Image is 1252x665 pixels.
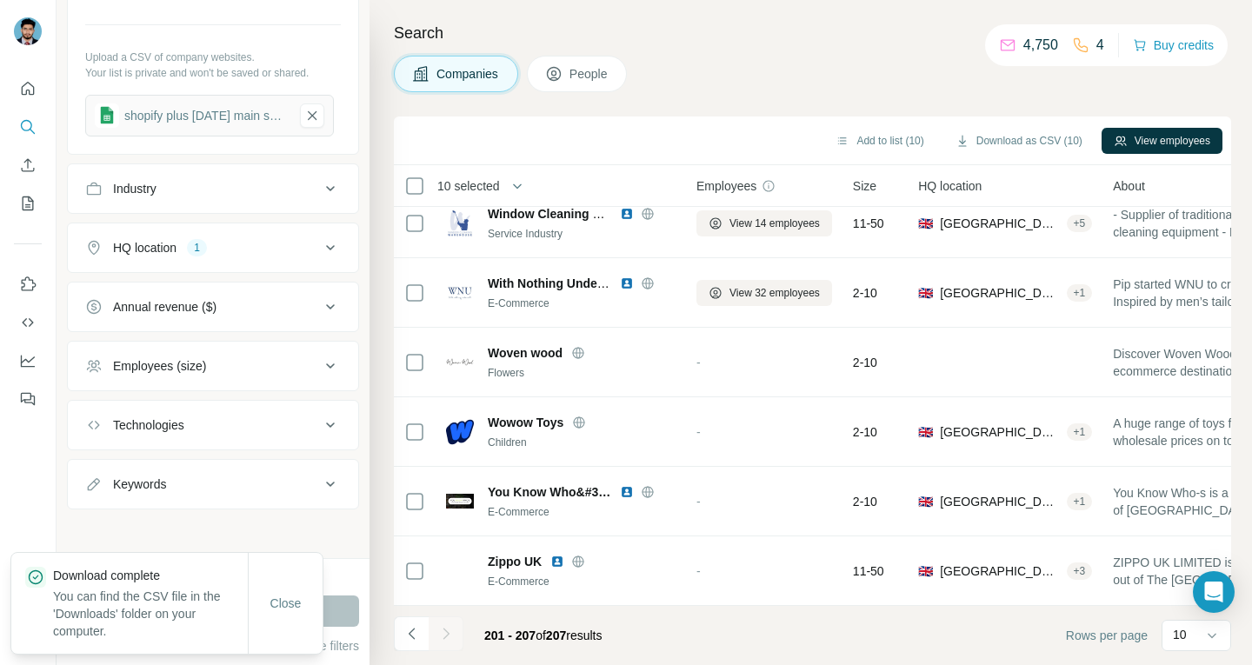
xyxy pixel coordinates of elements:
[446,568,474,574] img: Logo of Zippo UK
[1102,128,1222,154] button: View employees
[853,177,876,195] span: Size
[14,345,42,376] button: Dashboard
[113,298,216,316] div: Annual revenue ($)
[1066,627,1148,644] span: Rows per page
[696,425,701,439] span: -
[68,345,358,387] button: Employees (size)
[1067,216,1093,231] div: + 5
[823,128,936,154] button: Add to list (10)
[68,168,358,209] button: Industry
[446,279,474,307] img: Logo of With Nothing Underneath
[14,17,42,45] img: Avatar
[113,475,166,493] div: Keywords
[124,107,288,124] div: shopify plus [DATE] main sheet for surfe companies
[488,344,563,362] span: Woven wood
[943,128,1095,154] button: Download as CSV (10)
[729,216,820,231] span: View 14 employees
[488,483,611,501] span: You Know Who&#39;s
[68,404,358,446] button: Technologies
[446,418,474,446] img: Logo of Wowow Toys
[940,423,1059,441] span: [GEOGRAPHIC_DATA]
[488,553,542,570] span: Zippo UK
[696,280,832,306] button: View 32 employees
[14,383,42,415] button: Feedback
[53,567,248,584] p: Download complete
[536,628,546,642] span: of
[488,435,676,450] div: Children
[446,209,474,237] img: Logo of Window Cleaning Warehouse
[940,284,1059,302] span: [GEOGRAPHIC_DATA], [GEOGRAPHIC_DATA], [GEOGRAPHIC_DATA]
[14,150,42,181] button: Enrich CSV
[696,356,701,369] span: -
[853,284,877,302] span: 2-10
[1067,285,1093,301] div: + 1
[1067,424,1093,440] div: + 1
[918,284,933,302] span: 🇬🇧
[550,555,564,569] img: LinkedIn logo
[258,588,314,619] button: Close
[1023,35,1058,56] p: 4,750
[488,207,657,221] span: Window Cleaning Warehouse
[853,423,877,441] span: 2-10
[1193,571,1235,613] div: Open Intercom Messenger
[113,180,156,197] div: Industry
[68,227,358,269] button: HQ location1
[1096,35,1104,56] p: 4
[14,307,42,338] button: Use Surfe API
[113,239,176,256] div: HQ location
[113,357,206,375] div: Employees (size)
[484,628,536,642] span: 201 - 207
[940,493,1059,510] span: [GEOGRAPHIC_DATA]
[918,562,933,580] span: 🇬🇧
[95,103,119,128] img: gsheets icon
[853,354,877,371] span: 2-10
[488,296,676,311] div: E-Commerce
[918,493,933,510] span: 🇬🇧
[696,177,756,195] span: Employees
[918,177,982,195] span: HQ location
[14,269,42,300] button: Use Surfe on LinkedIn
[940,562,1059,580] span: [GEOGRAPHIC_DATA], [GEOGRAPHIC_DATA]
[436,65,500,83] span: Companies
[488,414,563,431] span: Wowow Toys
[68,463,358,505] button: Keywords
[546,628,566,642] span: 207
[696,210,832,236] button: View 14 employees
[437,177,500,195] span: 10 selected
[488,226,676,242] div: Service Industry
[853,215,884,232] span: 11-50
[620,276,634,290] img: LinkedIn logo
[569,65,609,83] span: People
[85,65,341,81] p: Your list is private and won't be saved or shared.
[270,595,302,612] span: Close
[696,495,701,509] span: -
[488,365,676,381] div: Flowers
[1113,177,1145,195] span: About
[394,21,1231,45] h4: Search
[1067,563,1093,579] div: + 3
[113,416,184,434] div: Technologies
[918,215,933,232] span: 🇬🇧
[14,111,42,143] button: Search
[853,493,877,510] span: 2-10
[85,50,341,65] p: Upload a CSV of company websites.
[446,355,474,369] img: Logo of Woven wood
[53,588,248,640] p: You can find the CSV file in the 'Downloads' folder on your computer.
[484,628,602,642] span: results
[620,485,634,499] img: LinkedIn logo
[940,215,1059,232] span: [GEOGRAPHIC_DATA], [GEOGRAPHIC_DATA], [GEOGRAPHIC_DATA]
[696,564,701,578] span: -
[918,423,933,441] span: 🇬🇧
[488,276,635,290] span: With Nothing Underneath
[620,207,634,221] img: LinkedIn logo
[1173,626,1187,643] p: 10
[446,494,474,509] img: Logo of You Know Who&#39;s
[853,562,884,580] span: 11-50
[14,188,42,219] button: My lists
[1067,494,1093,509] div: + 1
[729,285,820,301] span: View 32 employees
[394,616,429,651] button: Navigate to previous page
[187,240,207,256] div: 1
[68,286,358,328] button: Annual revenue ($)
[1133,33,1214,57] button: Buy credits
